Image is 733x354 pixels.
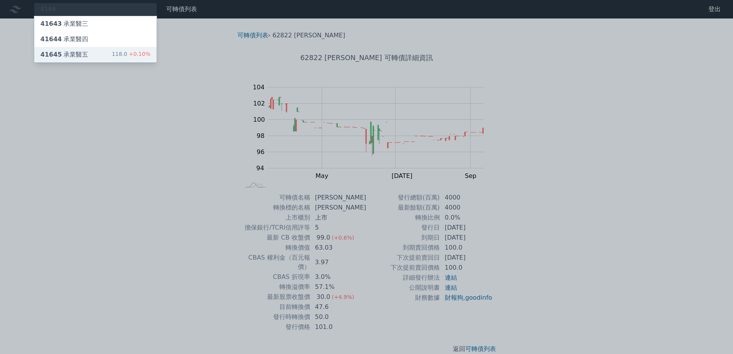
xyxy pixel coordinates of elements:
div: 承業醫五 [40,50,88,59]
a: 41645承業醫五 118.0+0.10% [34,47,157,62]
span: 41645 [40,51,62,58]
div: 承業醫四 [40,35,88,44]
span: +0.10% [127,51,150,57]
a: 41643承業醫三 [34,16,157,32]
span: 41643 [40,20,62,27]
span: 41644 [40,35,62,43]
a: 41644承業醫四 [34,32,157,47]
div: 承業醫三 [40,19,88,29]
div: 118.0 [112,50,150,59]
